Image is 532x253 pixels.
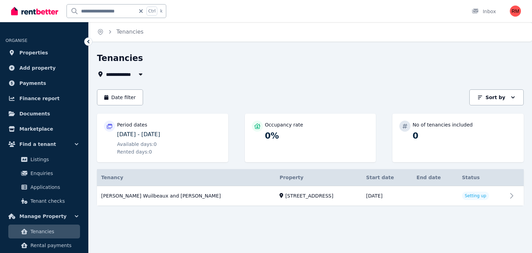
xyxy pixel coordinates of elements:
[19,125,53,133] span: Marketplace
[97,53,143,64] h1: Tenancies
[117,121,147,128] p: Period dates
[510,6,521,17] img: Rita Manoshina
[19,64,56,72] span: Add property
[6,46,83,60] a: Properties
[275,169,362,186] th: Property
[19,94,60,103] span: Finance report
[8,238,80,252] a: Rental payments
[117,148,152,155] span: Rented days: 0
[89,22,152,42] nav: Breadcrumb
[458,169,507,186] th: Status
[147,7,157,16] span: Ctrl
[97,186,524,206] a: View details for Ines Wuilbeaux and Rahyan Kadir
[362,169,412,186] th: Start date
[116,28,143,36] span: Tenancies
[30,183,77,191] span: Applications
[265,121,303,128] p: Occupancy rate
[11,6,58,16] img: RentBetter
[6,38,27,43] span: ORGANISE
[97,89,143,105] button: Date filter
[413,169,458,186] th: End date
[8,194,80,208] a: Tenant checks
[8,166,80,180] a: Enquiries
[413,130,517,141] p: 0
[469,89,524,105] button: Sort by
[19,79,46,87] span: Payments
[30,169,77,177] span: Enquiries
[8,180,80,194] a: Applications
[19,212,66,220] span: Manage Property
[413,121,472,128] p: No of tenancies included
[6,137,83,151] button: Find a tenant
[19,49,48,57] span: Properties
[30,227,77,236] span: Tenancies
[117,130,221,139] p: [DATE] - [DATE]
[6,107,83,121] a: Documents
[472,8,496,15] div: Inbox
[8,152,80,166] a: Listings
[30,155,77,164] span: Listings
[30,241,77,250] span: Rental payments
[6,61,83,75] a: Add property
[508,229,525,246] iframe: Intercom live chat
[19,110,50,118] span: Documents
[486,94,505,101] p: Sort by
[6,76,83,90] a: Payments
[6,91,83,105] a: Finance report
[117,141,157,148] span: Available days: 0
[6,209,83,223] button: Manage Property
[8,225,80,238] a: Tenancies
[101,174,123,181] span: Tenancy
[30,197,77,205] span: Tenant checks
[160,8,162,14] span: k
[6,122,83,136] a: Marketplace
[19,140,56,148] span: Find a tenant
[265,130,369,141] p: 0%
